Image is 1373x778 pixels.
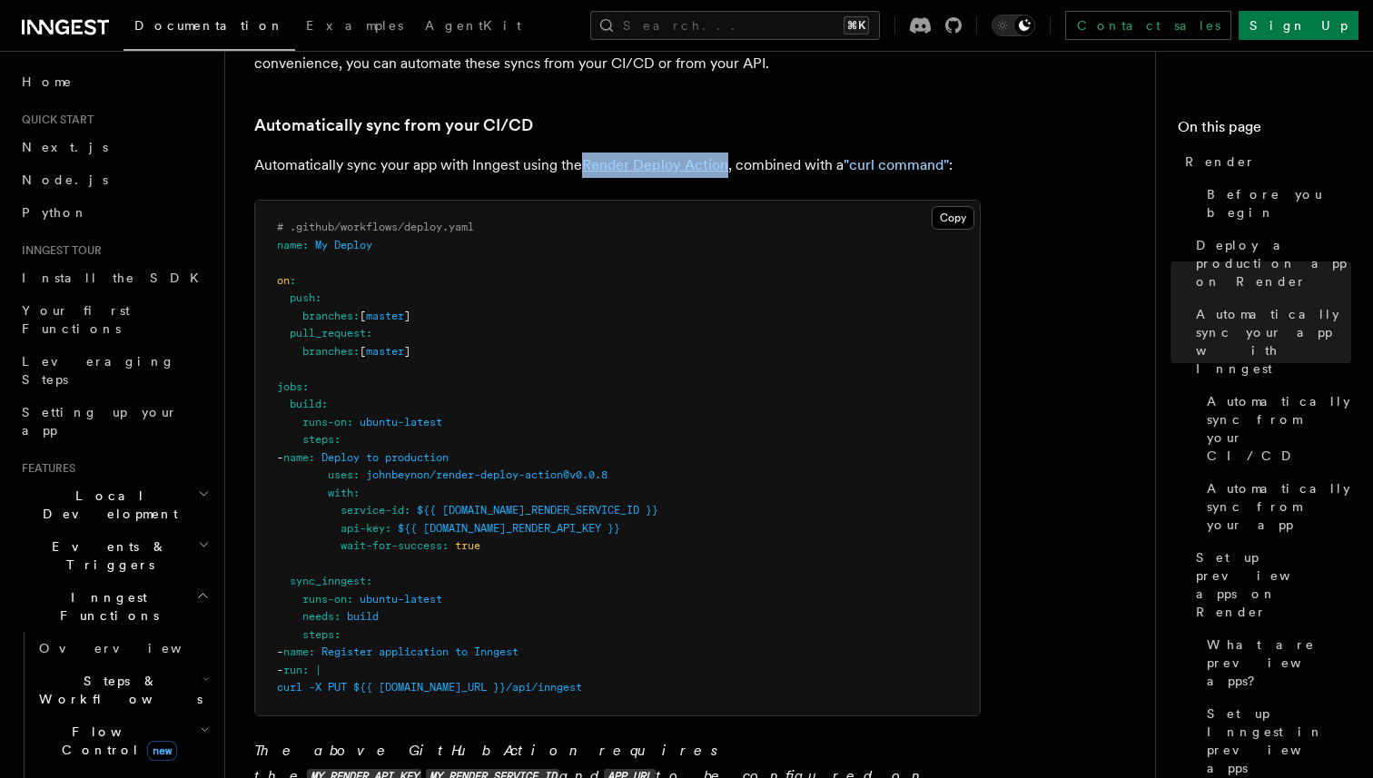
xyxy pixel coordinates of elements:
span: ] [404,310,410,322]
span: Features [15,461,75,476]
span: Documentation [134,18,284,33]
span: - [277,645,283,658]
a: Next.js [15,131,213,163]
span: AgentKit [425,18,521,33]
span: : [309,645,315,658]
span: [ [360,310,366,322]
span: : [302,239,309,251]
span: ${{ [DOMAIN_NAME]_RENDER_API_KEY }} [398,522,620,535]
span: : [315,291,321,304]
span: runs-on [302,416,347,428]
span: Examples [306,18,403,33]
span: : [334,628,341,641]
span: Set up Inngest in preview apps [1207,704,1351,777]
span: Deploy a production app on Render [1196,236,1351,291]
button: Local Development [15,479,213,530]
span: Python [22,205,88,220]
span: | [315,664,321,676]
span: : [321,398,328,410]
span: api-key [341,522,385,535]
span: sync_inngest [290,575,366,587]
span: : [353,487,360,499]
span: : [353,345,360,358]
span: - [277,664,283,676]
a: Install the SDK [15,261,213,294]
a: Your first Functions [15,294,213,345]
span: curl -X PUT ${{ [DOMAIN_NAME]_URL }}/api/inngest [277,681,582,694]
a: Automatically sync your app with Inngest [1189,298,1351,385]
span: build [347,610,379,623]
span: Leveraging Steps [22,354,175,387]
span: : [347,593,353,606]
span: Setting up your app [22,405,178,438]
span: : [334,433,341,446]
span: branches [302,345,353,358]
span: # .github/workflows/deploy.yaml [277,221,474,233]
span: Node.js [22,172,108,187]
a: Automatically sync from your CI/CD [1200,385,1351,472]
button: Flow Controlnew [32,715,213,766]
span: Events & Triggers [15,537,198,574]
a: Sign Up [1239,11,1358,40]
span: name [283,645,309,658]
span: steps [302,433,334,446]
span: runs-on [302,593,347,606]
span: Install the SDK [22,271,210,285]
span: Home [22,73,73,91]
span: johnbeynon/render-deploy-action@v0.0.8 [366,468,607,481]
span: Steps & Workflows [32,672,202,708]
span: Overview [39,641,226,655]
button: Copy [932,206,974,230]
button: Steps & Workflows [32,665,213,715]
span: - [277,451,283,464]
span: Flow Control [32,723,200,759]
span: [ [360,345,366,358]
button: Search...⌘K [590,11,880,40]
span: ubuntu-latest [360,593,442,606]
span: needs [302,610,334,623]
span: push [290,291,315,304]
span: : [334,610,341,623]
span: Your first Functions [22,303,130,336]
span: Set up preview apps on Render [1196,548,1351,621]
a: Render [1178,145,1351,178]
a: Setting up your app [15,396,213,447]
span: true [455,539,480,552]
span: Quick start [15,113,94,127]
span: Deploy to production [321,451,449,464]
span: steps [302,628,334,641]
span: ] [404,345,410,358]
span: : [442,539,449,552]
p: Automatically sync your app with Inngest using the , combined with a : [254,153,981,178]
a: Automatically sync from your app [1200,472,1351,541]
span: Render [1185,153,1256,171]
button: Events & Triggers [15,530,213,581]
a: Home [15,65,213,98]
a: Render Deploy Action [582,156,728,173]
span: Register application to Inngest [321,645,519,658]
a: AgentKit [414,5,532,49]
span: : [353,310,360,322]
a: Examples [295,5,414,49]
span: Automatically sync from your app [1207,479,1351,534]
span: ubuntu-latest [360,416,442,428]
a: Deploy a production app on Render [1189,229,1351,298]
span: on [277,274,290,287]
a: What are preview apps? [1200,628,1351,697]
kbd: ⌘K [844,16,869,34]
span: Local Development [15,487,198,523]
span: Inngest Functions [15,588,196,625]
span: jobs [277,380,302,393]
a: Before you begin [1200,178,1351,229]
span: master [366,310,404,322]
a: Contact sales [1065,11,1231,40]
span: My Deploy [315,239,372,251]
span: : [385,522,391,535]
span: : [309,451,315,464]
a: Python [15,196,213,229]
button: Toggle dark mode [992,15,1035,36]
a: Overview [32,632,213,665]
span: branches [302,310,353,322]
button: Inngest Functions [15,581,213,632]
span: : [290,274,296,287]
